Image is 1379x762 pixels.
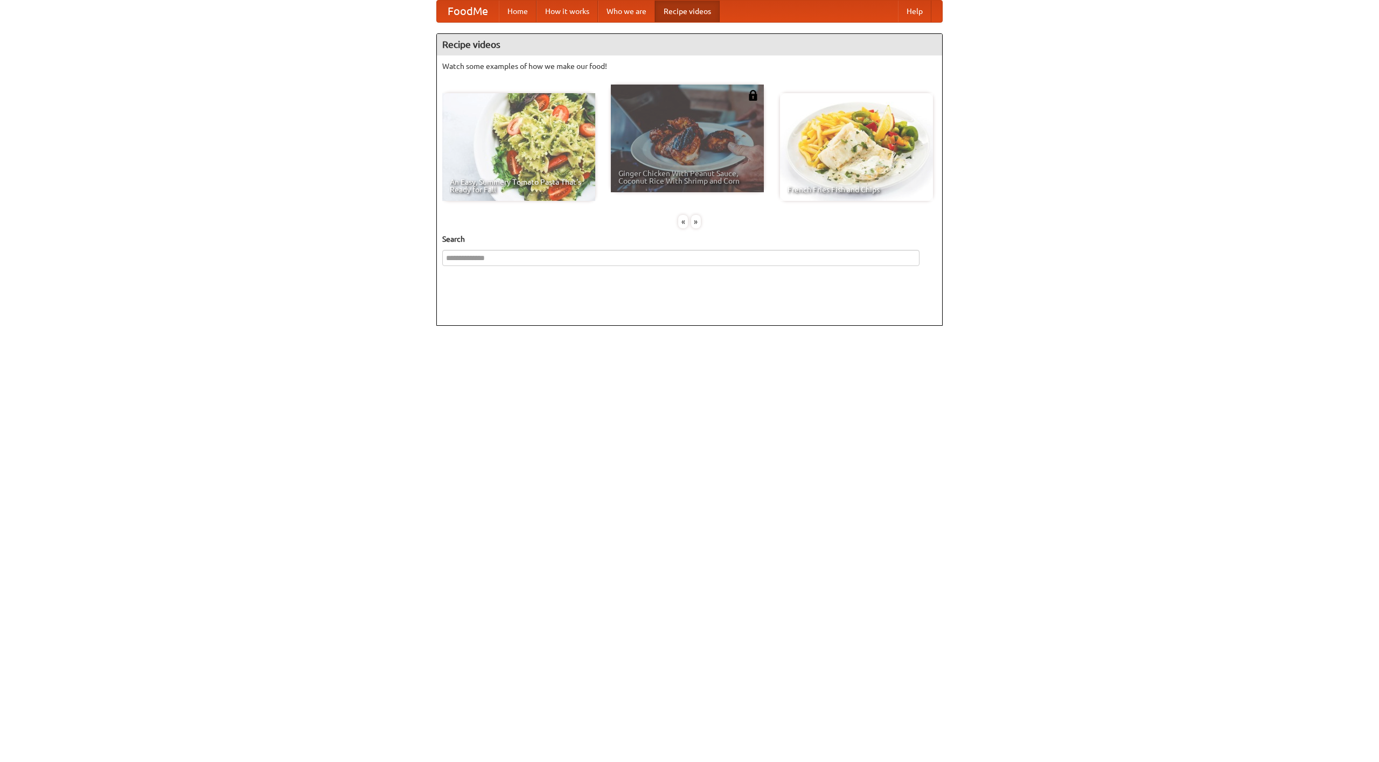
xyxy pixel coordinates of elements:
[691,215,701,228] div: »
[748,90,758,101] img: 483408.png
[442,93,595,201] a: An Easy, Summery Tomato Pasta That's Ready for Fall
[450,178,588,193] span: An Easy, Summery Tomato Pasta That's Ready for Fall
[442,234,937,244] h5: Search
[499,1,537,22] a: Home
[598,1,655,22] a: Who we are
[655,1,720,22] a: Recipe videos
[780,93,933,201] a: French Fries Fish and Chips
[437,1,499,22] a: FoodMe
[537,1,598,22] a: How it works
[678,215,688,228] div: «
[437,34,942,55] h4: Recipe videos
[898,1,931,22] a: Help
[788,186,925,193] span: French Fries Fish and Chips
[442,61,937,72] p: Watch some examples of how we make our food!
